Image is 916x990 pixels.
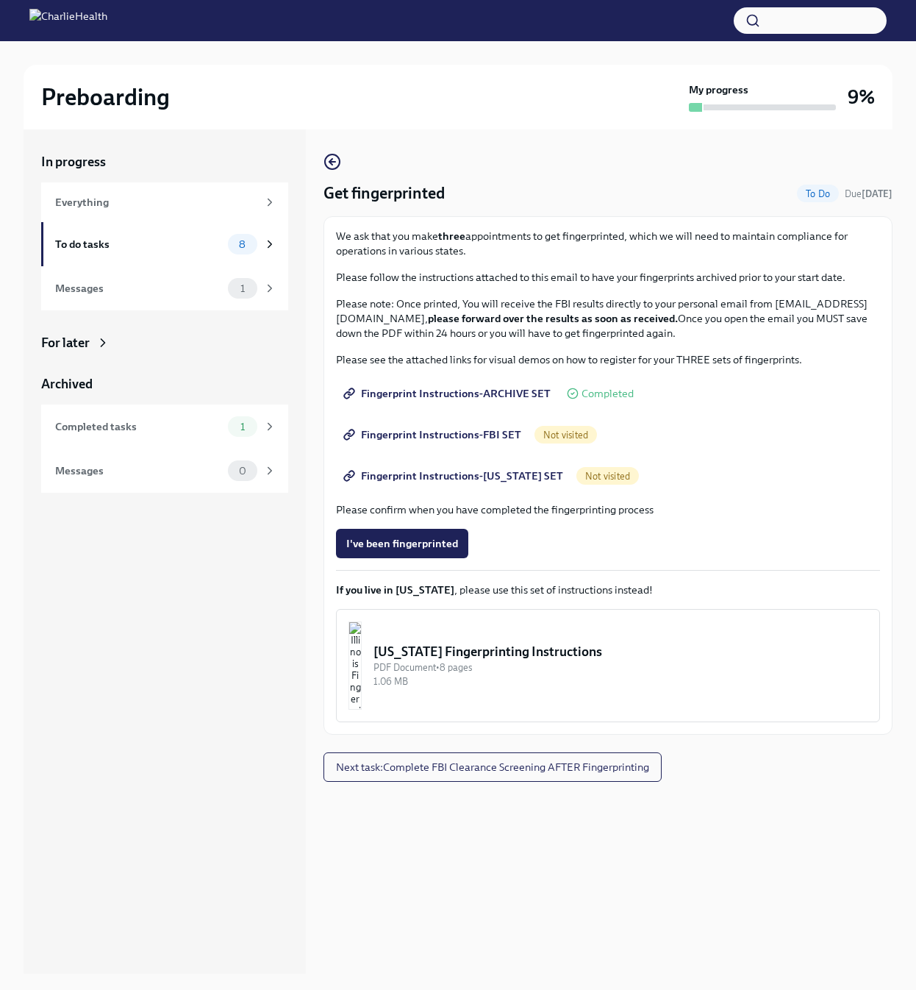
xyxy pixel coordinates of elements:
[41,334,90,352] div: For later
[336,609,880,722] button: [US_STATE] Fingerprinting InstructionsPDF Document•8 pages1.06 MB
[797,188,839,199] span: To Do
[230,466,255,477] span: 0
[336,502,880,517] p: Please confirm when you have completed the fingerprinting process
[41,334,288,352] a: For later
[438,229,465,243] strong: three
[41,375,288,393] a: Archived
[55,280,222,296] div: Messages
[576,471,639,482] span: Not visited
[689,82,748,97] strong: My progress
[41,449,288,493] a: Messages0
[323,752,662,782] button: Next task:Complete FBI Clearance Screening AFTER Fingerprinting
[845,187,892,201] span: October 6th, 2025 08:00
[534,430,597,441] span: Not visited
[55,194,257,210] div: Everything
[55,419,222,435] div: Completed tasks
[336,379,561,408] a: Fingerprint Instructions-ARCHIVE SET
[346,386,551,401] span: Fingerprint Instructions-ARCHIVE SET
[336,583,454,597] strong: If you live in [US_STATE]
[373,674,867,688] div: 1.06 MB
[862,188,892,199] strong: [DATE]
[232,421,254,432] span: 1
[29,9,107,32] img: CharlieHealth
[336,529,468,558] button: I've been fingerprinted
[41,182,288,222] a: Everything
[41,82,170,112] h2: Preboarding
[346,469,563,483] span: Fingerprint Instructions-[US_STATE] SET
[373,660,867,674] div: PDF Document • 8 pages
[41,405,288,449] a: Completed tasks1
[323,182,445,204] h4: Get fingerprinted
[346,427,521,442] span: Fingerprint Instructions-FBI SET
[336,760,649,774] span: Next task : Complete FBI Clearance Screening AFTER Fingerprinting
[346,536,458,551] span: I've been fingerprinted
[230,239,254,250] span: 8
[336,583,880,597] p: , please use this set of instructions instead!
[848,84,875,110] h3: 9%
[373,643,867,660] div: [US_STATE] Fingerprinting Instructions
[41,266,288,310] a: Messages1
[336,352,880,367] p: Please see the attached links for visual demos on how to register for your THREE sets of fingerpr...
[336,461,573,491] a: Fingerprint Instructions-[US_STATE] SET
[348,622,362,710] img: Illinois Fingerprinting Instructions
[336,270,880,285] p: Please follow the instructions attached to this email to have your fingerprints archived prior to...
[55,463,222,479] div: Messages
[428,312,678,325] strong: please forward over the results as soon as received.
[336,296,880,341] p: Please note: Once printed, You will receive the FBI results directly to your personal email from ...
[845,188,892,199] span: Due
[336,420,532,449] a: Fingerprint Instructions-FBI SET
[41,222,288,266] a: To do tasks8
[55,236,222,252] div: To do tasks
[336,229,880,258] p: We ask that you make appointments to get fingerprinted, which we will need to maintain compliance...
[41,153,288,171] a: In progress
[232,283,254,294] span: 1
[582,388,634,399] span: Completed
